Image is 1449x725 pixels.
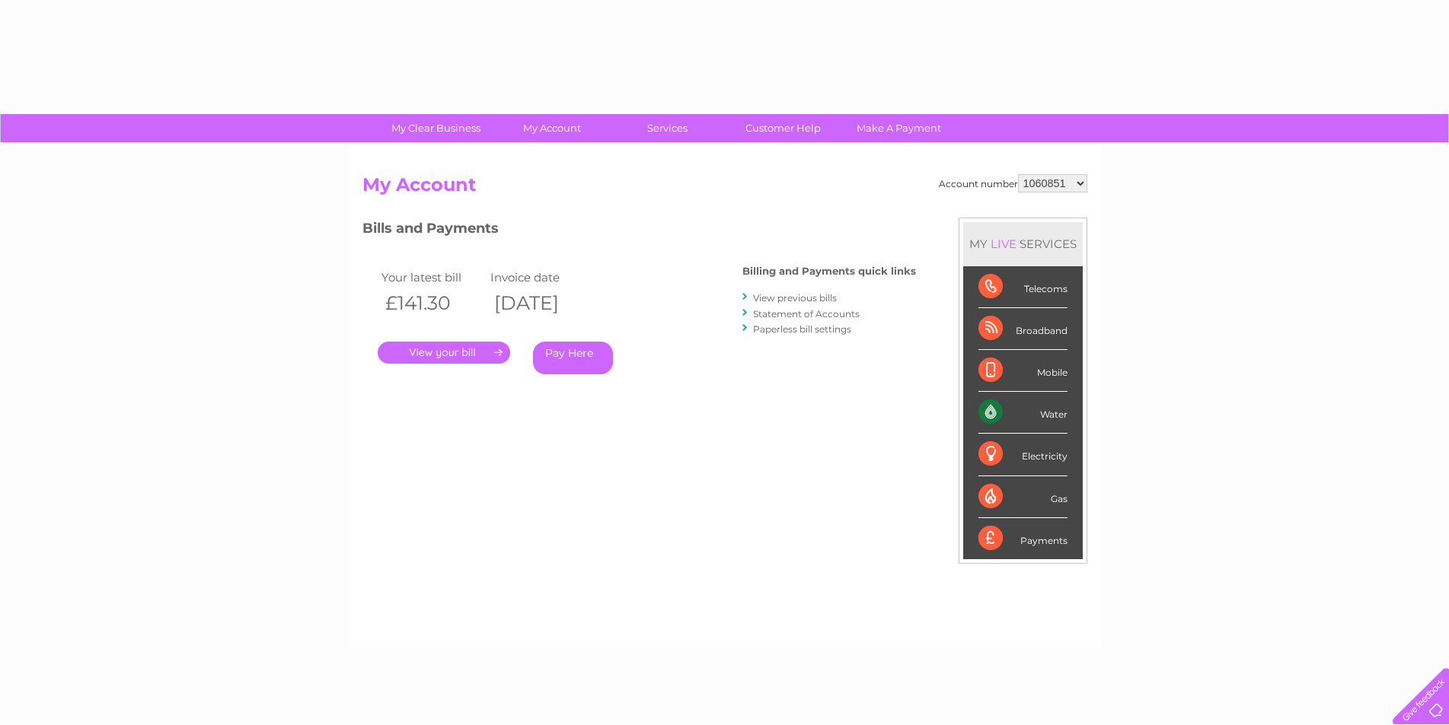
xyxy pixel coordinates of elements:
[753,292,837,304] a: View previous bills
[362,174,1087,203] h2: My Account
[742,266,916,277] h4: Billing and Payments quick links
[753,323,851,335] a: Paperless bill settings
[978,434,1068,475] div: Electricity
[362,218,916,244] h3: Bills and Payments
[487,267,596,288] td: Invoice date
[978,308,1068,350] div: Broadband
[978,350,1068,392] div: Mobile
[378,288,487,319] th: £141.30
[533,342,613,374] a: Pay Here
[939,174,1087,192] div: Account number
[978,518,1068,559] div: Payments
[489,114,614,142] a: My Account
[978,266,1068,308] div: Telecoms
[373,114,499,142] a: My Clear Business
[605,114,730,142] a: Services
[836,114,962,142] a: Make A Payment
[988,237,1020,251] div: LIVE
[963,222,1083,266] div: MY SERVICES
[978,476,1068,518] div: Gas
[378,342,510,364] a: .
[487,288,596,319] th: [DATE]
[378,267,487,288] td: Your latest bill
[720,114,846,142] a: Customer Help
[753,308,860,320] a: Statement of Accounts
[978,392,1068,434] div: Water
